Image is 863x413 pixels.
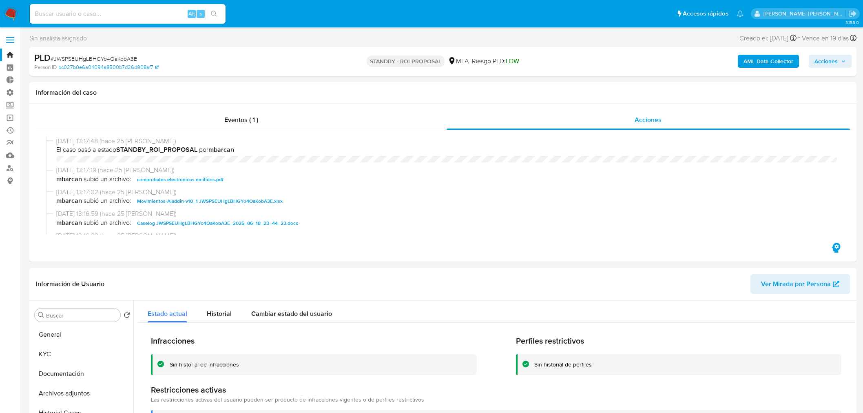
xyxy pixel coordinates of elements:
[56,218,82,228] b: mbarcan
[31,325,133,344] button: General
[137,196,283,206] span: Movimientos-Aladdin-v10_1 JWSPSEUHgLBHGYo4OaKobA3E.xlsx
[84,196,131,206] span: subió un archivo:
[30,9,226,19] input: Buscar usuario o caso...
[56,175,82,184] b: mbarcan
[46,312,117,319] input: Buscar
[448,57,469,66] div: MLA
[56,196,82,206] b: mbarcan
[31,344,133,364] button: KYC
[29,34,87,43] span: Sin analista asignado
[36,89,850,97] h1: Información del caso
[809,55,852,68] button: Acciones
[133,175,228,184] button: comprobates electronicos emitidos.pdf
[848,9,857,18] a: Salir
[31,384,133,403] button: Archivos adjuntos
[31,364,133,384] button: Documentación
[84,218,131,228] span: subió un archivo:
[738,55,799,68] button: AML Data Collector
[750,274,850,294] button: Ver Mirada por Persona
[761,274,831,294] span: Ver Mirada por Persona
[802,34,849,43] span: Vence en 19 días
[84,175,131,184] span: subió un archivo:
[635,115,662,124] span: Acciones
[472,57,519,66] span: Riesgo PLD:
[34,64,57,71] b: Person ID
[116,145,197,154] b: STANDBY_ROI_PROPOSAL
[744,55,793,68] b: AML Data Collector
[208,145,234,154] b: mbarcan
[224,115,258,124] span: Eventos ( 1 )
[56,188,837,197] span: [DATE] 13:17:02 (hace 25 [PERSON_NAME])
[737,10,744,17] a: Notificaciones
[137,175,223,184] span: comprobates electronicos emitidos.pdf
[206,8,222,20] button: search-icon
[739,33,797,44] div: Creado el: [DATE]
[51,55,137,63] span: # JWSPSEUHgLBHGYo4OaKobA3E
[137,218,298,228] span: Caselog JWSPSEUHgLBHGYo4OaKobA3E_2025_06_18_23_44_23.docx
[56,209,837,218] span: [DATE] 13:16:59 (hace 25 [PERSON_NAME])
[763,10,846,18] p: roberto.munoz@mercadolibre.com
[683,9,728,18] span: Accesos rápidos
[188,10,195,18] span: Alt
[124,312,130,321] button: Volver al orden por defecto
[506,56,519,66] span: LOW
[56,137,837,146] span: [DATE] 13:17:48 (hace 25 [PERSON_NAME])
[34,51,51,64] b: PLD
[38,312,44,318] button: Buscar
[367,56,445,67] p: STANDBY - ROI PROPOSAL
[133,218,302,228] button: Caselog JWSPSEUHgLBHGYo4OaKobA3E_2025_06_18_23_44_23.docx
[56,231,837,240] span: [DATE] 13:16:22 (hace 25 [PERSON_NAME])
[199,10,202,18] span: s
[798,33,800,44] span: -
[56,166,837,175] span: [DATE] 13:17:19 (hace 25 [PERSON_NAME])
[133,196,287,206] button: Movimientos-Aladdin-v10_1 JWSPSEUHgLBHGYo4OaKobA3E.xlsx
[58,64,159,71] a: bc027b0e6a04094a8500b7d26d908af7
[56,145,837,154] span: El caso pasó a estado por
[814,55,838,68] span: Acciones
[36,280,104,288] h1: Información de Usuario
